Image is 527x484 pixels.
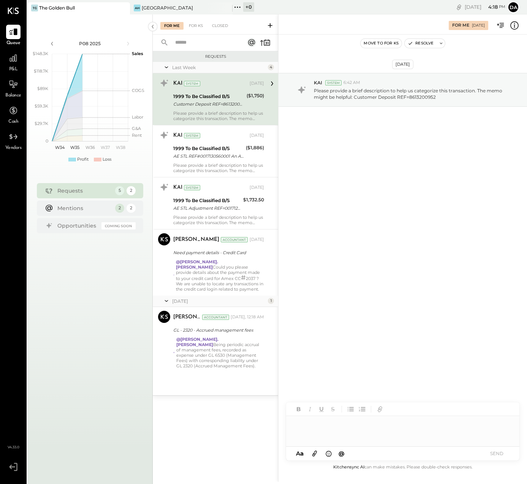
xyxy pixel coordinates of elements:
[157,54,274,59] div: Requests
[5,92,21,99] span: Balance
[132,133,142,138] text: Rent
[305,404,315,414] button: Italic
[173,326,262,334] div: GL - 2320 - Accrued management fees
[31,5,38,11] div: TG
[184,133,200,138] div: System
[173,80,182,87] div: KAI
[0,51,26,73] a: P&L
[34,68,48,74] text: $118.7K
[208,22,232,30] div: Closed
[8,119,18,125] span: Cash
[268,64,274,70] div: 4
[173,145,244,152] div: 1999 To Be Classified B/S
[176,337,218,347] strong: @[PERSON_NAME].[PERSON_NAME]
[132,126,141,131] text: G&A
[314,79,322,86] span: KAI
[173,197,241,204] div: 1999 To Be Classified B/S
[57,222,98,229] div: Opportunities
[481,448,512,459] button: SEND
[455,3,463,11] div: copy link
[176,259,218,270] strong: @[PERSON_NAME].[PERSON_NAME]
[134,5,141,11] div: AH
[250,81,264,87] div: [DATE]
[250,237,264,243] div: [DATE]
[0,103,26,125] a: Cash
[160,22,184,30] div: For Me
[115,204,124,213] div: 2
[173,93,244,100] div: 1999 To Be Classified B/S
[39,5,75,11] div: The Golden Bull
[339,450,345,457] span: @
[300,450,304,457] span: a
[55,145,65,150] text: W34
[294,404,304,414] button: Bold
[101,222,136,229] div: Coming Soon
[115,186,124,195] div: 5
[241,274,246,282] span: #
[0,77,26,99] a: Balance
[243,196,264,204] div: $1,732.50
[294,449,306,458] button: Aa
[9,66,18,73] span: P&L
[77,157,89,163] div: Profit
[392,60,413,69] div: [DATE]
[101,145,110,150] text: W37
[103,157,111,163] div: Loss
[35,103,48,109] text: $59.3K
[132,88,144,93] text: COGS
[507,1,519,13] button: da
[202,315,229,320] div: Accountant
[325,80,342,85] div: System
[57,187,111,195] div: Requests
[116,145,125,150] text: W38
[343,80,360,86] span: 6:42 AM
[405,39,437,48] button: Resolve
[317,404,326,414] button: Underline
[35,121,48,126] text: $29.7K
[336,449,347,458] button: @
[247,92,264,100] div: ($1,750)
[173,236,219,244] div: [PERSON_NAME]
[173,163,264,173] div: Please provide a brief description to help us categorize this transaction. The memo might be help...
[172,298,266,304] div: [DATE]
[132,114,143,120] text: Labor
[314,87,511,100] p: Please provide a brief description to help us categorize this transaction. The memo might be help...
[250,133,264,139] div: [DATE]
[184,185,200,190] div: System
[132,51,143,56] text: Sales
[221,237,248,242] div: Accountant
[85,145,95,150] text: W36
[172,64,266,71] div: Last Week
[173,249,262,256] div: Need payment details - Credit Card
[243,2,254,12] div: + 0
[57,204,111,212] div: Mentions
[328,404,338,414] button: Strikethrough
[472,23,485,28] div: [DATE]
[268,298,274,304] div: 1
[173,215,264,225] div: Please provide a brief description to help us categorize this transaction. The memo might be help...
[361,39,402,48] button: Move to for ks
[173,111,264,121] div: Please provide a brief description to help us categorize this transaction. The memo might be help...
[5,145,22,152] span: Vendors
[176,337,264,369] div: Being periodic accrual of management fees, recorded as expense under GL 6530 (Management Fees) wi...
[346,404,356,414] button: Unordered List
[58,40,122,47] div: P08 2025
[142,5,193,11] div: [GEOGRAPHIC_DATA]
[173,313,201,321] div: [PERSON_NAME]
[33,51,48,56] text: $148.3K
[127,204,136,213] div: 2
[246,144,264,152] div: ($1,886)
[452,22,469,28] div: For Me
[173,132,182,139] div: KAI
[173,184,182,191] div: KAI
[127,186,136,195] div: 2
[6,40,21,47] span: Queue
[0,25,26,47] a: Queue
[70,145,79,150] text: W35
[173,100,244,108] div: Customer Deposit REF=8613200952
[173,204,241,212] div: AE STL Adjustment REF=0017124966001
[46,138,48,144] text: 0
[357,404,367,414] button: Ordered List
[176,259,264,292] div: Could you please provide details about the payment made to your credit card for Amex CC 2037 ? We...
[0,130,26,152] a: Vendors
